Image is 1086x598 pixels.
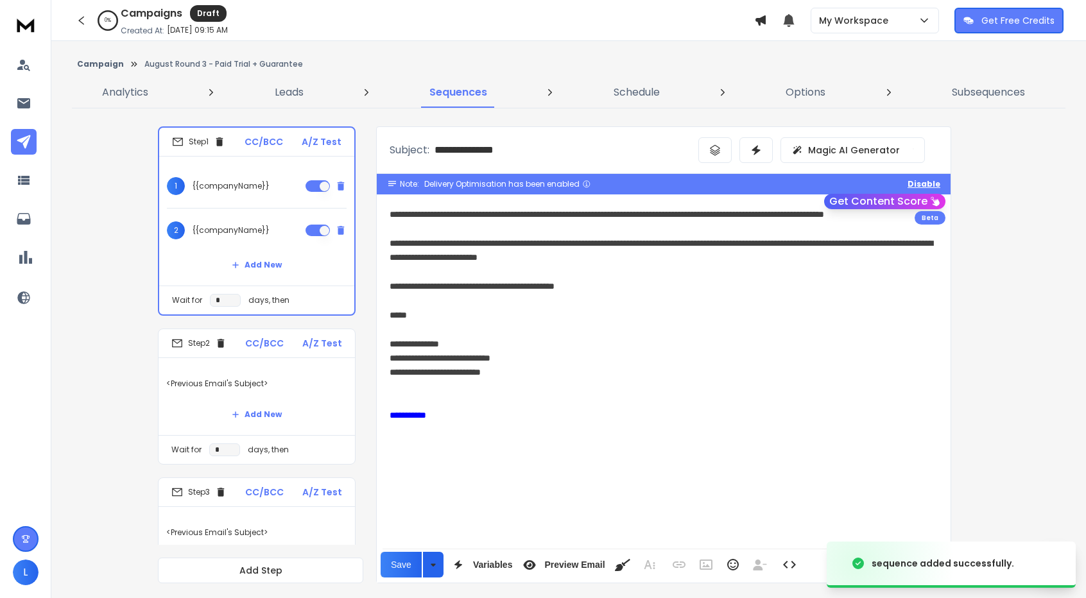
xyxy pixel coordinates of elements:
[872,557,1014,570] div: sequence added successfully.
[517,552,607,577] button: Preview Email
[144,59,303,69] p: August Round 3 - Paid Trial + Guarantee
[105,17,111,24] p: 0 %
[302,486,342,499] p: A/Z Test
[302,337,342,350] p: A/Z Test
[167,177,185,195] span: 1
[172,295,202,305] p: Wait for
[470,560,515,570] span: Variables
[542,560,607,570] span: Preview Email
[667,552,691,577] button: Insert Link (Ctrl+K)
[158,477,356,585] li: Step3CC/BCCA/Z Test<Previous Email's Subject>Add New
[166,366,347,402] p: <Previous Email's Subject>
[915,211,945,225] div: Beta
[819,14,893,27] p: My Workspace
[780,137,925,163] button: Magic AI Generator
[302,135,341,148] p: A/Z Test
[171,337,227,349] div: Step 2
[952,85,1025,100] p: Subsequences
[944,77,1033,108] a: Subsequences
[267,77,311,108] a: Leads
[167,25,228,35] p: [DATE] 09:15 AM
[166,515,347,551] p: <Previous Email's Subject>
[778,77,833,108] a: Options
[981,14,1055,27] p: Get Free Credits
[694,552,718,577] button: Insert Image (Ctrl+P)
[248,295,289,305] p: days, then
[190,5,227,22] div: Draft
[158,558,363,583] button: Add Step
[748,552,772,577] button: Insert Unsubscribe Link
[158,329,356,465] li: Step2CC/BCCA/Z Test<Previous Email's Subject>Add NewWait fordays, then
[275,85,304,100] p: Leads
[158,126,356,316] li: Step1CC/BCCA/Z Test1{{companyName}}2{{companyName}}Add NewWait fordays, then
[786,85,825,100] p: Options
[381,552,422,577] button: Save
[824,194,945,209] button: Get Content Score
[13,560,39,585] button: L
[390,142,429,158] p: Subject:
[400,179,419,189] span: Note:
[121,6,182,21] h1: Campaigns
[171,445,202,455] p: Wait for
[248,445,289,455] p: days, then
[429,85,487,100] p: Sequences
[245,135,283,148] p: CC/BCC
[167,221,185,239] span: 2
[808,144,900,157] p: Magic AI Generator
[121,26,164,36] p: Created At:
[908,179,940,189] button: Disable
[777,552,802,577] button: Code View
[614,85,660,100] p: Schedule
[221,402,292,427] button: Add New
[422,77,495,108] a: Sequences
[954,8,1064,33] button: Get Free Credits
[446,552,515,577] button: Variables
[77,59,124,69] button: Campaign
[171,486,227,498] div: Step 3
[606,77,668,108] a: Schedule
[221,252,292,278] button: Add New
[721,552,745,577] button: Emoticons
[13,13,39,37] img: logo
[424,179,591,189] div: Delivery Optimisation has been enabled
[172,136,225,148] div: Step 1
[637,552,662,577] button: More Text
[245,337,284,350] p: CC/BCC
[610,552,635,577] button: Clean HTML
[94,77,156,108] a: Analytics
[245,486,284,499] p: CC/BCC
[102,85,148,100] p: Analytics
[193,181,270,191] p: {{companyName}}
[193,225,270,235] p: {{companyName}}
